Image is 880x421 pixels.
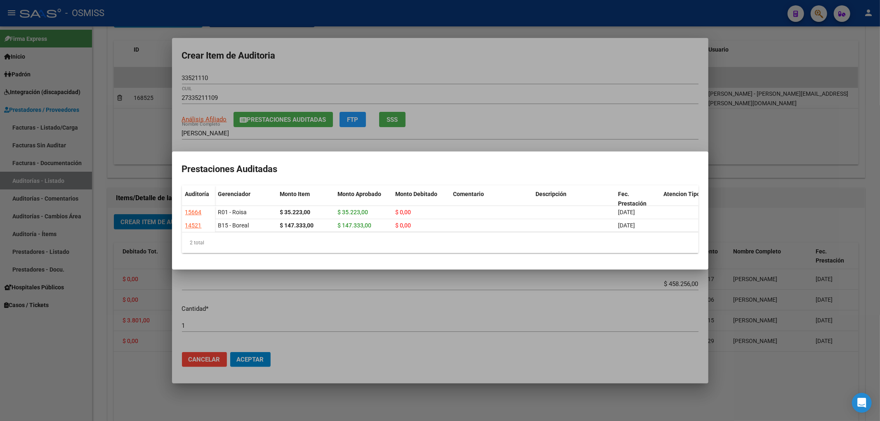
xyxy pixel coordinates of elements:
[664,191,701,197] span: Atencion Tipo
[450,185,533,220] datatable-header-cell: Comentario
[392,185,450,220] datatable-header-cell: Monto Debitado
[453,191,484,197] span: Comentario
[396,222,411,229] span: $ 0,00
[280,222,314,229] strong: $ 147.333,00
[182,185,215,220] datatable-header-cell: Auditoría
[185,208,202,217] div: 15664
[618,191,647,207] span: Fec. Prestación
[218,222,249,229] span: B15 - Boreal
[277,185,335,220] datatable-header-cell: Monto Item
[338,209,368,215] span: $ 35.223,00
[852,393,872,413] div: Open Intercom Messenger
[338,191,382,197] span: Monto Aprobado
[218,209,247,215] span: R01 - Roisa
[661,185,706,220] datatable-header-cell: Atencion Tipo
[185,191,210,197] span: Auditoría
[218,191,251,197] span: Gerenciador
[182,161,698,177] h2: Prestaciones Auditadas
[280,191,310,197] span: Monto Item
[396,209,411,215] span: $ 0,00
[396,191,438,197] span: Monto Debitado
[338,222,372,229] span: $ 147.333,00
[335,185,392,220] datatable-header-cell: Monto Aprobado
[618,209,635,215] span: [DATE]
[185,221,202,230] div: 14521
[533,185,615,220] datatable-header-cell: Descripción
[615,185,661,220] datatable-header-cell: Fec. Prestación
[215,185,277,220] datatable-header-cell: Gerenciador
[536,191,567,197] span: Descripción
[618,222,635,229] span: [DATE]
[280,209,311,215] strong: $ 35.223,00
[182,232,698,253] div: 2 total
